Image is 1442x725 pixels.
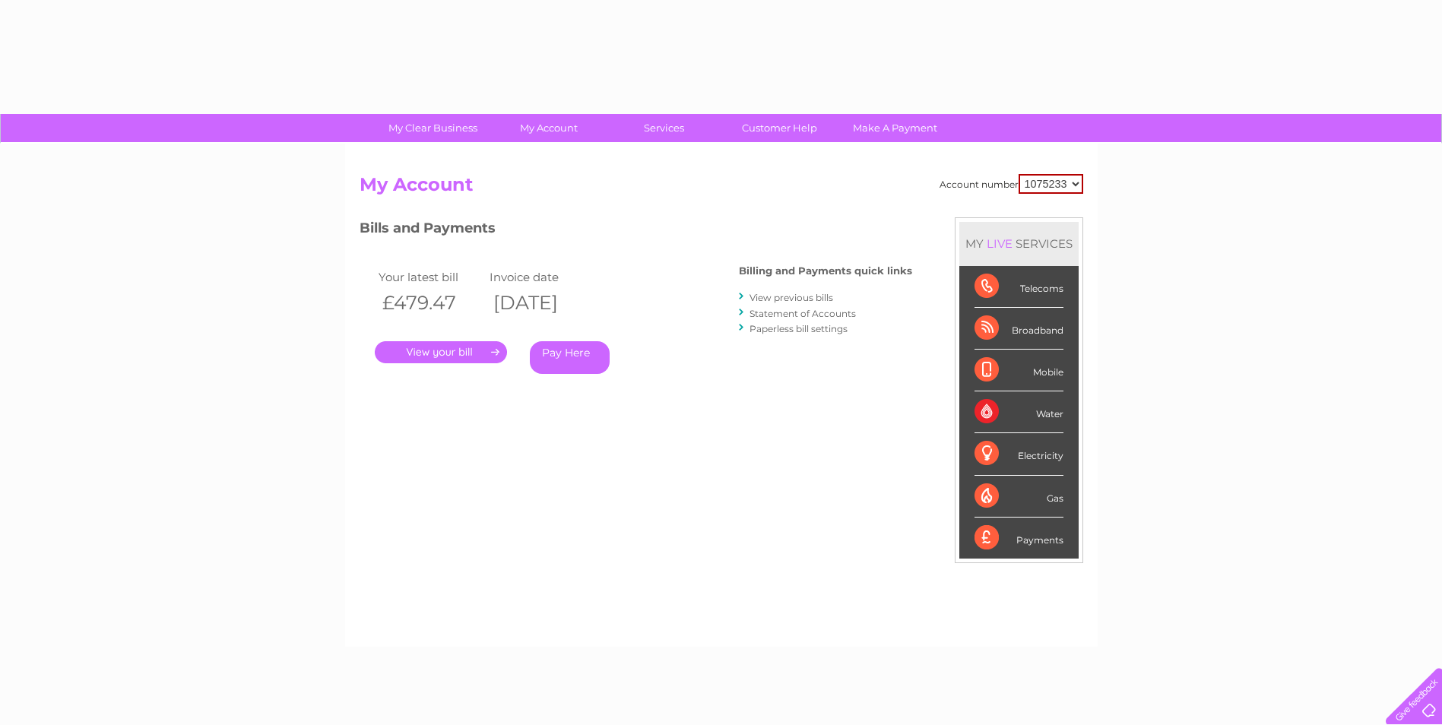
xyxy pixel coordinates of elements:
a: My Account [486,114,611,142]
h3: Bills and Payments [360,217,912,244]
a: Customer Help [717,114,842,142]
a: Statement of Accounts [750,308,856,319]
div: Electricity [975,433,1063,475]
div: Telecoms [975,266,1063,308]
div: Payments [975,518,1063,559]
h2: My Account [360,174,1083,203]
div: LIVE [984,236,1016,251]
td: Invoice date [486,267,597,287]
a: Make A Payment [832,114,958,142]
div: Water [975,391,1063,433]
div: Account number [940,174,1083,194]
div: Mobile [975,350,1063,391]
div: MY SERVICES [959,222,1079,265]
th: £479.47 [375,287,486,318]
a: My Clear Business [370,114,496,142]
a: . [375,341,507,363]
td: Your latest bill [375,267,486,287]
h4: Billing and Payments quick links [739,265,912,277]
th: [DATE] [486,287,597,318]
a: Services [601,114,727,142]
a: View previous bills [750,292,833,303]
a: Pay Here [530,341,610,374]
div: Broadband [975,308,1063,350]
a: Paperless bill settings [750,323,848,334]
div: Gas [975,476,1063,518]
